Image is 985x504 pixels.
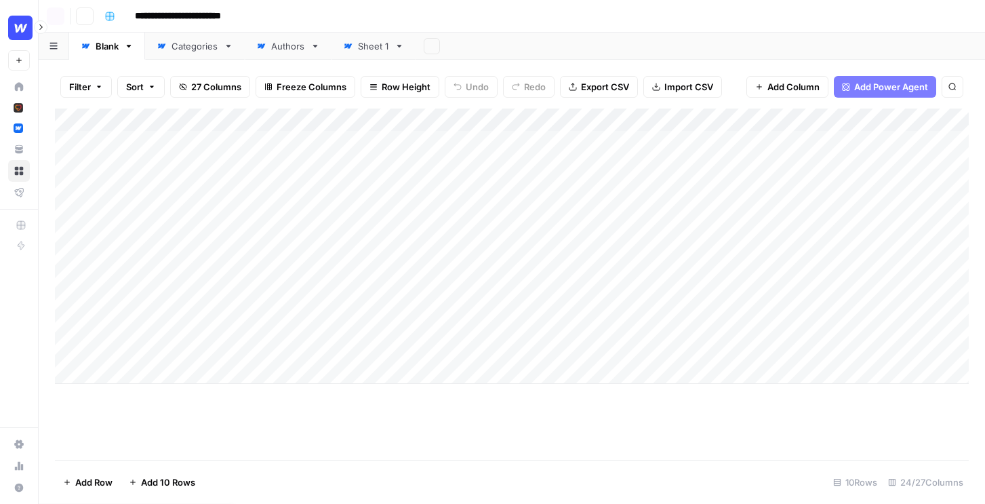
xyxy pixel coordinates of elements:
img: x9pvq66k5d6af0jwfjov4in6h5zj [14,103,23,113]
button: Add Column [746,76,828,98]
div: 10 Rows [828,471,883,493]
button: Workspace: Webflow [8,11,30,45]
span: 27 Columns [191,80,241,94]
div: Blank [96,39,119,53]
span: Add Column [767,80,820,94]
button: Import CSV [643,76,722,98]
span: Redo [524,80,546,94]
a: Sheet 1 [331,33,416,60]
a: Categories [145,33,245,60]
button: 27 Columns [170,76,250,98]
span: Sort [126,80,144,94]
span: Freeze Columns [277,80,346,94]
a: Your Data [8,138,30,160]
span: Add Row [75,476,113,489]
button: Sort [117,76,165,98]
div: Categories [172,39,218,53]
button: Filter [60,76,112,98]
a: Flightpath [8,182,30,203]
a: Home [8,76,30,98]
span: Import CSV [664,80,713,94]
button: Add Row [55,471,121,493]
a: Settings [8,433,30,455]
a: Usage [8,455,30,477]
img: a1pu3e9a4sjoov2n4mw66knzy8l8 [14,123,23,133]
button: Export CSV [560,76,638,98]
a: Blank [69,33,145,60]
span: Undo [466,80,489,94]
button: Row Height [361,76,439,98]
button: Redo [503,76,555,98]
div: Authors [271,39,305,53]
span: Export CSV [581,80,629,94]
a: Browse [8,160,30,182]
img: Webflow Logo [8,16,33,40]
button: Help + Support [8,477,30,499]
div: Sheet 1 [358,39,389,53]
a: Authors [245,33,331,60]
button: Undo [445,76,498,98]
button: Add 10 Rows [121,471,203,493]
span: Add 10 Rows [141,476,195,489]
span: Filter [69,80,91,94]
span: Add Power Agent [854,80,928,94]
button: Add Power Agent [834,76,936,98]
div: 24/27 Columns [883,471,969,493]
button: Freeze Columns [256,76,355,98]
span: Row Height [382,80,430,94]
